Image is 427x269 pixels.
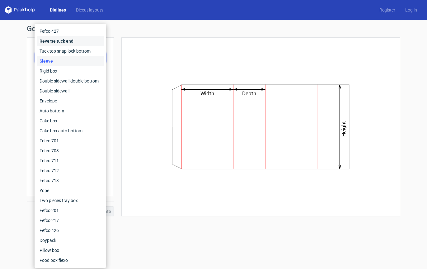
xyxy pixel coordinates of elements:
[37,126,104,136] div: Cake box auto bottom
[374,7,400,13] a: Register
[37,166,104,176] div: Fefco 712
[37,186,104,196] div: Yope
[27,25,400,32] h1: Generate new dieline
[37,146,104,156] div: Fefco 703
[37,86,104,96] div: Double sidewall
[37,96,104,106] div: Envelope
[37,46,104,56] div: Tuck top snap lock bottom
[201,90,214,97] text: Width
[37,205,104,215] div: Fefco 201
[37,36,104,46] div: Reverse tuck end
[37,255,104,265] div: Food box flexo
[45,7,71,13] a: Dielines
[341,121,347,137] text: Height
[71,7,108,13] a: Diecut layouts
[37,156,104,166] div: Fefco 711
[37,215,104,225] div: Fefco 217
[37,225,104,235] div: Fefco 426
[37,245,104,255] div: Pillow box
[37,26,104,36] div: Fefco 427
[37,136,104,146] div: Fefco 701
[37,196,104,205] div: Two pieces tray box
[37,56,104,66] div: Sleeve
[37,176,104,186] div: Fefco 713
[37,66,104,76] div: Rigid box
[37,235,104,245] div: Doypack
[37,116,104,126] div: Cake box
[37,76,104,86] div: Double sidewall double bottom
[400,7,422,13] a: Log in
[37,106,104,116] div: Auto bottom
[242,90,256,97] text: Depth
